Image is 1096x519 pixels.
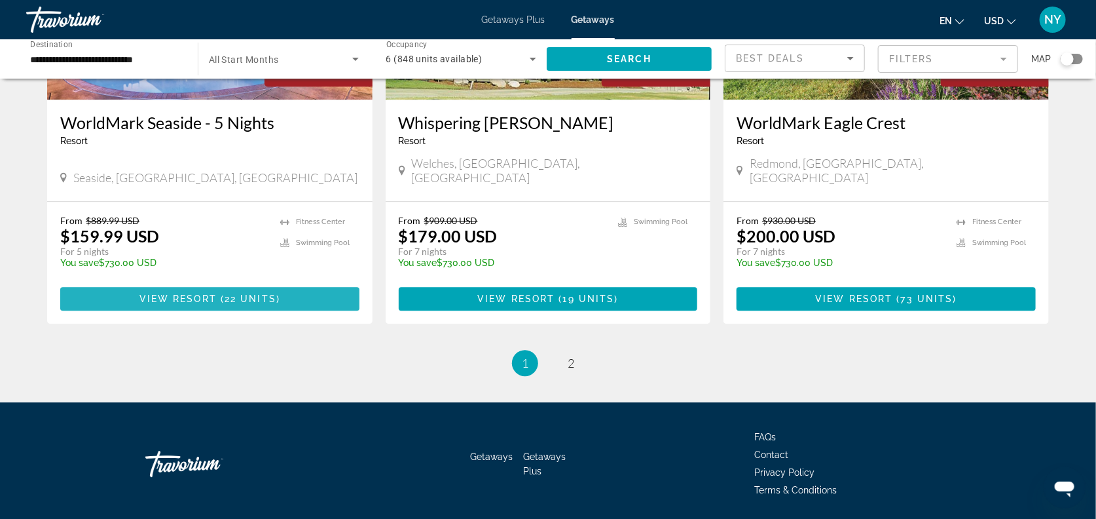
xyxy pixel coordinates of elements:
[73,170,357,185] span: Seaside, [GEOGRAPHIC_DATA], [GEOGRAPHIC_DATA]
[972,239,1026,247] span: Swimming Pool
[754,485,837,495] a: Terms & Conditions
[524,452,566,476] a: Getaways Plus
[60,246,267,258] p: For 5 nights
[26,3,157,37] a: Travorium
[1036,6,1070,33] button: User Menu
[399,113,698,132] a: Whispering [PERSON_NAME]
[940,16,952,26] span: en
[736,53,804,64] span: Best Deals
[482,14,545,25] a: Getaways Plus
[139,294,217,304] span: View Resort
[893,294,957,304] span: ( )
[754,450,788,460] a: Contact
[60,113,359,132] a: WorldMark Seaside - 5 Nights
[1044,467,1086,509] iframe: Button to launch messaging window
[737,136,764,146] span: Resort
[399,226,498,246] p: $179.00 USD
[816,294,893,304] span: View Resort
[750,156,1036,185] span: Redmond, [GEOGRAPHIC_DATA], [GEOGRAPHIC_DATA]
[555,294,618,304] span: ( )
[145,444,276,484] a: Travorium
[878,45,1018,73] button: Filter
[984,16,1004,26] span: USD
[60,258,267,268] p: $730.00 USD
[1044,13,1061,26] span: NY
[296,239,350,247] span: Swimming Pool
[386,41,428,50] span: Occupancy
[47,350,1049,376] nav: Pagination
[60,226,159,246] p: $159.99 USD
[737,215,759,226] span: From
[471,452,513,462] a: Getaways
[607,54,651,64] span: Search
[225,294,276,304] span: 22 units
[386,54,483,64] span: 6 (848 units available)
[737,246,943,258] p: For 7 nights
[86,215,139,226] span: $889.99 USD
[737,226,835,246] p: $200.00 USD
[60,258,99,268] span: You save
[754,467,814,478] a: Privacy Policy
[399,258,437,268] span: You save
[60,215,82,226] span: From
[737,258,943,268] p: $730.00 USD
[399,246,606,258] p: For 7 nights
[217,294,280,304] span: ( )
[762,215,816,226] span: $930.00 USD
[424,215,478,226] span: $909.00 USD
[901,294,953,304] span: 73 units
[399,258,606,268] p: $730.00 USD
[737,258,775,268] span: You save
[754,432,776,442] a: FAQs
[547,47,712,71] button: Search
[563,294,615,304] span: 19 units
[737,287,1036,311] button: View Resort(73 units)
[572,14,615,25] a: Getaways
[30,40,73,49] span: Destination
[399,136,426,146] span: Resort
[972,218,1021,226] span: Fitness Center
[60,287,359,311] button: View Resort(22 units)
[522,356,528,370] span: 1
[634,218,687,226] span: Swimming Pool
[940,11,964,30] button: Change language
[412,156,698,185] span: Welches, [GEOGRAPHIC_DATA], [GEOGRAPHIC_DATA]
[736,50,854,66] mat-select: Sort by
[984,11,1016,30] button: Change currency
[568,356,574,370] span: 2
[399,215,421,226] span: From
[60,136,88,146] span: Resort
[399,287,698,311] button: View Resort(19 units)
[1031,50,1051,68] span: Map
[209,54,279,65] span: All Start Months
[477,294,555,304] span: View Resort
[296,218,345,226] span: Fitness Center
[737,113,1036,132] a: WorldMark Eagle Crest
